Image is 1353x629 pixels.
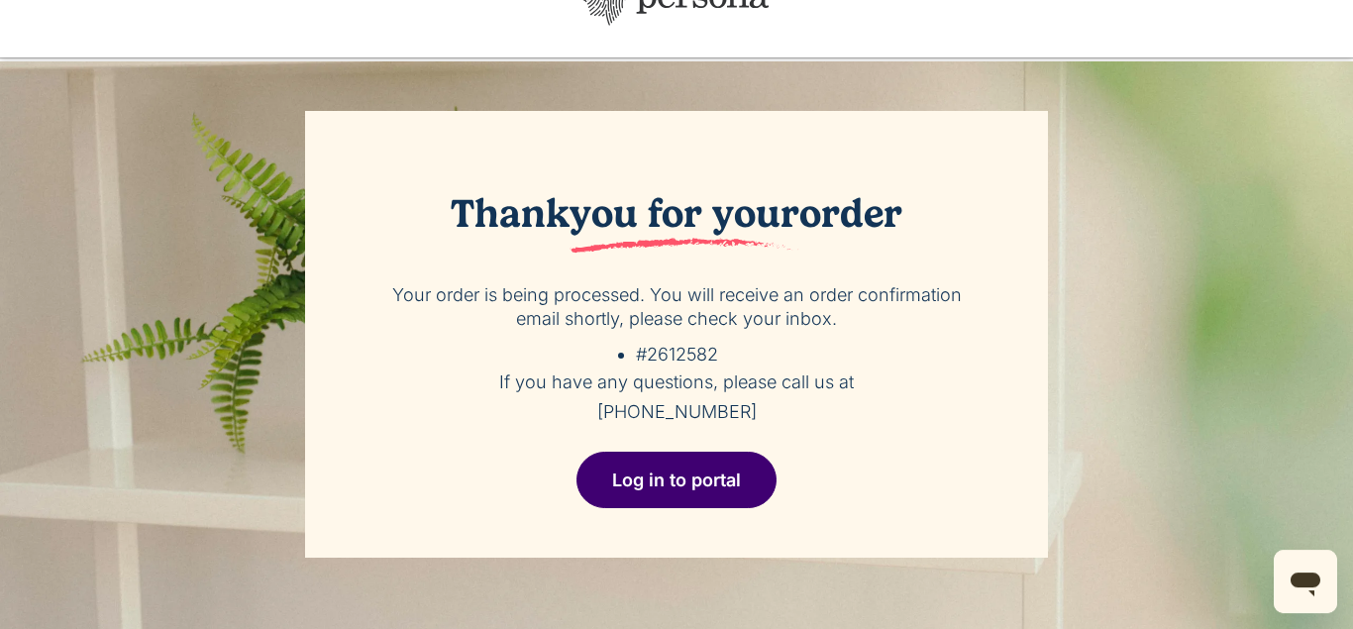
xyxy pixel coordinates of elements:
[374,367,979,427] h5: If you have any questions, please call us at [PHONE_NUMBER]
[1274,550,1337,613] iframe: Button to launch messaging window
[576,452,777,508] a: Log in to portal
[636,344,718,365] span: #2612582
[374,283,979,331] p: Your order is being processed. You will receive an order confirmation email shortly, please check...
[374,190,979,254] h2: Thank order
[570,190,799,254] span: you for your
